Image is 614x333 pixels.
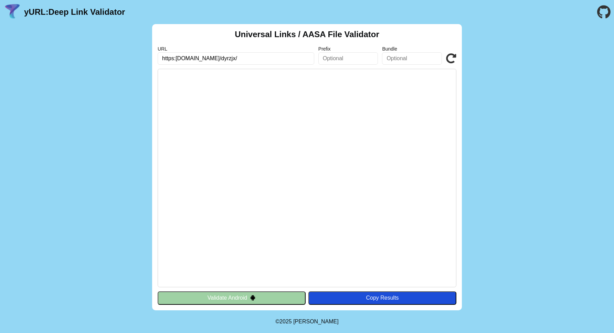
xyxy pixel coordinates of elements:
[275,310,338,333] footer: ©
[318,46,378,52] label: Prefix
[24,7,125,17] a: yURL:Deep Link Validator
[312,295,453,301] div: Copy Results
[235,30,379,39] h2: Universal Links / AASA File Validator
[3,3,21,21] img: yURL Logo
[250,295,256,301] img: droidIcon.svg
[308,291,456,304] button: Copy Results
[279,319,292,324] span: 2025
[382,46,442,52] label: Bundle
[293,319,339,324] a: Michael Ibragimchayev's Personal Site
[158,52,314,65] input: Required
[318,52,378,65] input: Optional
[158,291,306,304] button: Validate Android
[158,46,314,52] label: URL
[382,52,442,65] input: Optional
